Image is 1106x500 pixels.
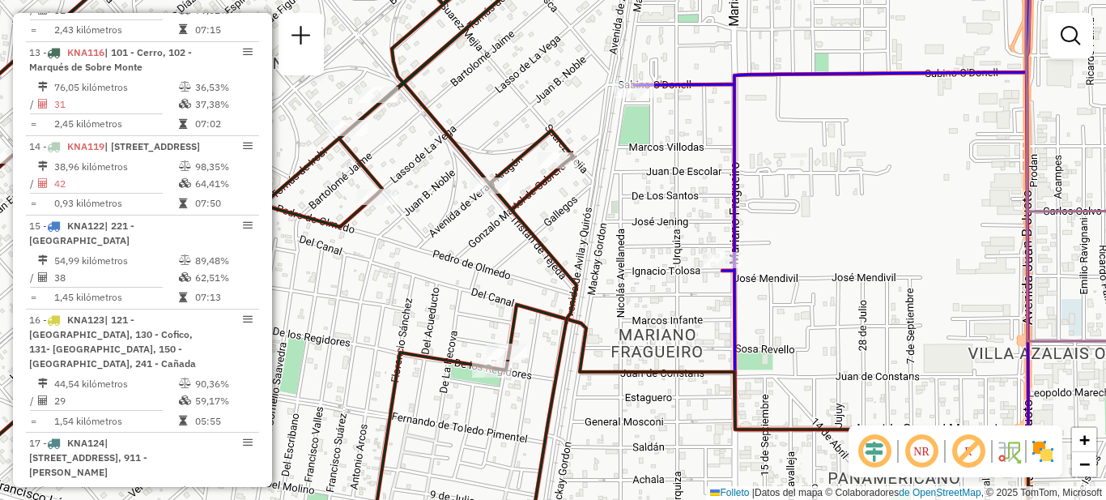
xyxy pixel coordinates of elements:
a: Nueva sesión y búsqueda [285,19,317,56]
em: Opciones [243,141,253,151]
font: 07:13 [195,291,221,303]
font: 31 [54,98,66,110]
i: % de utilización del peso [179,255,191,265]
font: / [30,177,34,190]
a: Exhibir filtros [1054,19,1087,52]
font: 98,35% [195,160,229,173]
font: KNA116 [67,46,104,58]
font: 13 - [29,46,47,58]
font: + [1079,429,1090,450]
font: = [31,24,36,36]
font: 07:02 [195,118,221,130]
a: de OpenStreetMap [899,487,981,498]
font: 26,77 kilómetros [54,486,128,498]
a: Dar un golpe de zoom [1072,428,1096,452]
a: Folleto [710,487,749,498]
i: % de utilización del peso [179,161,191,171]
i: Total de actividades [38,178,48,188]
font: 07:50 [195,197,221,209]
font: = [31,197,36,209]
font: | [STREET_ADDRESS], 911 - [PERSON_NAME] [29,437,147,478]
font: 1,54 kilómetros [54,414,122,426]
a: Alejar [1072,452,1096,476]
font: 37,38% [195,98,229,110]
em: Opciones [243,47,253,57]
font: 31 [54,4,66,16]
i: Total de actividades [38,99,48,109]
img: Flujo de ruas [996,438,1022,464]
font: 29 [54,395,66,407]
font: / [30,395,34,407]
font: 15 - [29,220,47,232]
font: 0,93 kilómetros [54,197,122,209]
i: % de utilización del peso [179,82,191,92]
font: 64,41% [195,177,229,190]
i: Tiempo total en rotación [179,416,187,425]
font: 1,45 kilómetros [54,291,122,303]
i: % de utilización del cubagem [179,272,191,282]
font: 36,53% [195,80,229,92]
font: 2,43 kilómetros [54,24,122,36]
i: % de utilización del cubagem [179,395,191,405]
font: KNA124 [67,437,104,449]
font: KNA119 [67,140,104,152]
i: Distancia total [38,161,48,171]
font: = [31,118,36,130]
font: = [31,291,36,303]
i: Tiempo total en rotación [179,293,187,302]
i: Tiempo total en rotación [179,199,187,208]
i: % de utilización del cubagem [179,99,191,109]
font: | 101 - Cerro, 102 - Marqués de Sobre Monte [29,46,192,73]
font: 90,36% [195,378,229,390]
font: 07:15 [195,24,221,36]
font: / [30,4,34,16]
font: = [31,414,36,426]
font: 44,54 kilómetros [54,378,128,390]
font: Folleto [720,487,749,498]
i: % de utilización del peso [179,378,191,388]
font: 62,51% [195,271,229,284]
font: 14 - [29,140,47,152]
em: Opciones [243,438,253,447]
span: Exhibir rótulo [949,432,988,471]
font: / [30,271,34,284]
img: Exhibir/Ocultar segmentos [1030,438,1056,464]
i: Total de actividades [38,272,48,282]
font: 42 [54,177,66,190]
font: 05:55 [195,414,221,426]
span: Ocultar NR [902,432,941,471]
font: Datos del mapa © Colaboradores [755,487,899,498]
font: KNA123 [67,314,104,326]
i: Tiempo total en rotación [179,119,187,129]
font: 38,96 kilómetros [54,160,128,173]
font: 97,79% [195,486,229,498]
font: 89,48% [195,254,229,267]
font: 2,45 kilómetros [54,118,122,130]
font: | 121 - [GEOGRAPHIC_DATA], 130 - Cofico, 131- [GEOGRAPHIC_DATA], 150 - [GEOGRAPHIC_DATA], 241 - C... [29,314,196,370]
font: | [752,487,755,498]
i: Distancia total [38,82,48,92]
font: , © 2025 TomTom, Microsoft [981,487,1102,498]
span: Ocultar el desprendimiento [855,432,894,471]
font: | [STREET_ADDRESS] [104,140,200,152]
font: 54,99 kilómetros [54,254,128,267]
font: 16 - [29,314,47,326]
i: Total de actividades [38,395,48,405]
font: − [1079,454,1090,474]
em: Opciones [243,314,253,324]
font: / [30,98,34,110]
font: 76,05 kilómetros [54,80,128,92]
font: 17 - [29,437,47,449]
font: KNA122 [67,220,104,232]
em: Opciones [243,220,253,230]
i: Distancia total [38,255,48,265]
font: 59,17% [195,395,229,407]
i: Tiempo total en rotación [179,24,187,34]
i: % de utilización del cubagem [179,178,191,188]
i: Distancia total [38,378,48,388]
font: 79,02% [195,4,229,16]
font: 38 [54,271,66,284]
